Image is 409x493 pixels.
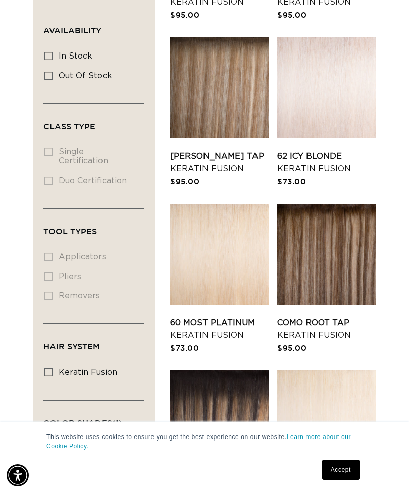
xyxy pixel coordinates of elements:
span: Class Type [43,122,95,131]
span: Availability [43,26,101,35]
span: Tool Types [43,227,97,236]
summary: Class Type (0 selected) [43,104,144,140]
div: Accessibility Menu [7,464,29,486]
span: Color Shades [43,418,122,427]
summary: Hair System (0 selected) [43,324,144,360]
iframe: Chat Widget [359,445,409,493]
a: [PERSON_NAME] Tap Keratin Fusion [170,150,269,175]
span: (1) [112,418,122,427]
a: 62 Icy Blonde Keratin Fusion [277,150,376,175]
a: Accept [322,460,360,480]
a: Como Root Tap Keratin Fusion [277,317,376,341]
summary: Color Shades (1 selected) [43,401,144,437]
span: Hair System [43,342,100,351]
summary: Availability (0 selected) [43,8,144,44]
span: In stock [59,52,92,60]
span: keratin fusion [59,368,117,376]
p: This website uses cookies to ensure you get the best experience on our website. [46,432,363,451]
a: 60 Most Platinum Keratin Fusion [170,317,269,341]
summary: Tool Types (0 selected) [43,209,144,245]
span: Out of stock [59,72,112,80]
